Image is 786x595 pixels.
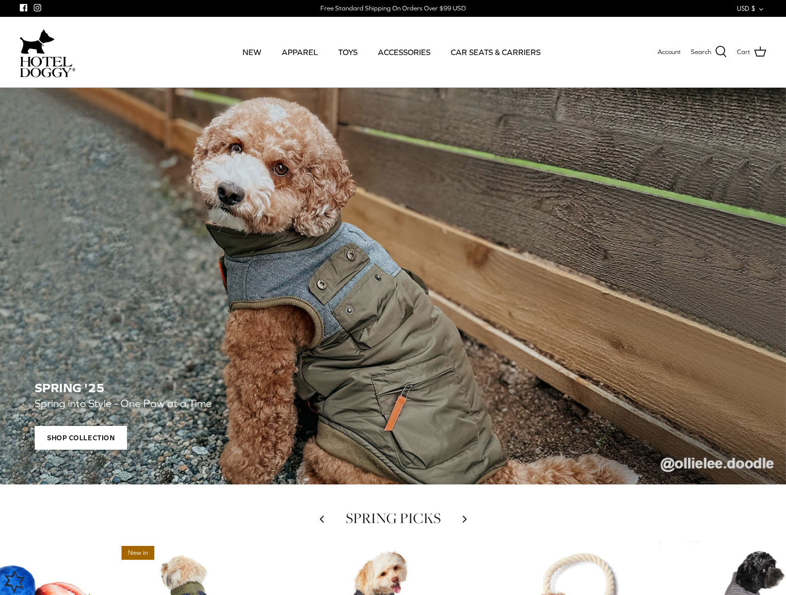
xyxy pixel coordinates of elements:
[234,35,270,69] a: NEW
[664,546,699,560] span: 20% off
[346,508,441,528] a: SPRING PICKS
[691,47,711,58] span: Search
[20,27,75,77] a: hoteldoggycom
[483,546,518,560] span: 15% off
[121,546,154,560] span: New in
[302,546,338,560] span: 15% off
[20,57,75,77] img: hoteldoggycom
[147,35,636,69] div: Primary navigation
[273,35,327,69] a: APPAREL
[737,46,766,59] a: Cart
[35,426,127,450] span: Shop Collection
[691,46,727,59] a: Search
[20,27,55,57] img: dog-icon.svg
[34,4,41,11] a: Instagram
[320,4,466,13] div: Free Standard Shipping On Orders Over $99 USD
[329,35,366,69] a: TOYS
[369,35,439,69] a: ACCESSORIES
[320,1,466,16] a: Free Standard Shipping On Orders Over $99 USD
[20,4,27,11] a: Facebook
[442,35,549,69] a: CAR SEATS & CARRIERS
[35,395,486,413] p: Spring into Style - One Paw at a Time
[35,381,751,395] h2: SPRING '25
[737,47,750,58] span: Cart
[658,47,681,58] a: Account
[658,48,681,56] span: Account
